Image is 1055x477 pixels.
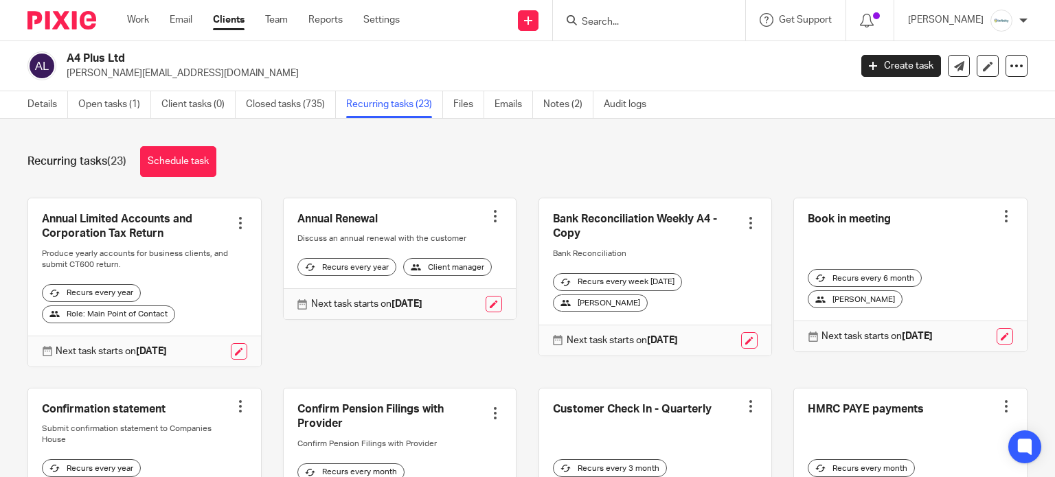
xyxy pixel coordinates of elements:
div: Recurs every 6 month [808,269,922,287]
a: Work [127,13,149,27]
a: Reports [308,13,343,27]
div: [PERSON_NAME] [553,294,648,312]
img: Pixie [27,11,96,30]
input: Search [580,16,704,29]
strong: [DATE] [392,299,422,309]
div: [PERSON_NAME] [808,290,903,308]
span: Get Support [779,15,832,25]
div: Recurs every year [42,284,141,302]
a: Recurring tasks (23) [346,91,443,118]
p: Next task starts on [311,297,422,311]
div: Role: Main Point of Contact [42,305,175,323]
img: Infinity%20Logo%20with%20Whitespace%20.png [990,10,1012,32]
div: Client manager [403,258,492,276]
span: (23) [107,156,126,167]
a: Open tasks (1) [78,91,151,118]
div: Recurs every year [297,258,396,276]
p: Next task starts on [56,345,167,358]
div: Recurs every month [808,459,915,477]
h1: Recurring tasks [27,154,126,169]
a: Clients [213,13,245,27]
a: Emails [495,91,533,118]
a: Schedule task [140,146,216,177]
a: Details [27,91,68,118]
p: Next task starts on [567,334,678,347]
strong: [DATE] [902,331,933,341]
p: Next task starts on [821,329,933,343]
a: Email [170,13,192,27]
a: Create task [861,55,941,77]
p: [PERSON_NAME][EMAIL_ADDRESS][DOMAIN_NAME] [67,67,841,80]
img: svg%3E [27,51,56,80]
a: Team [265,13,288,27]
div: Recurs every year [42,459,141,477]
div: Recurs every 3 month [553,459,667,477]
a: Audit logs [604,91,657,118]
p: [PERSON_NAME] [908,13,984,27]
h2: A4 Plus Ltd [67,51,686,66]
a: Client tasks (0) [161,91,236,118]
strong: [DATE] [647,336,678,345]
a: Settings [363,13,400,27]
strong: [DATE] [136,347,167,356]
div: Recurs every week [DATE] [553,273,682,291]
a: Files [453,91,484,118]
a: Notes (2) [543,91,593,118]
a: Closed tasks (735) [246,91,336,118]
